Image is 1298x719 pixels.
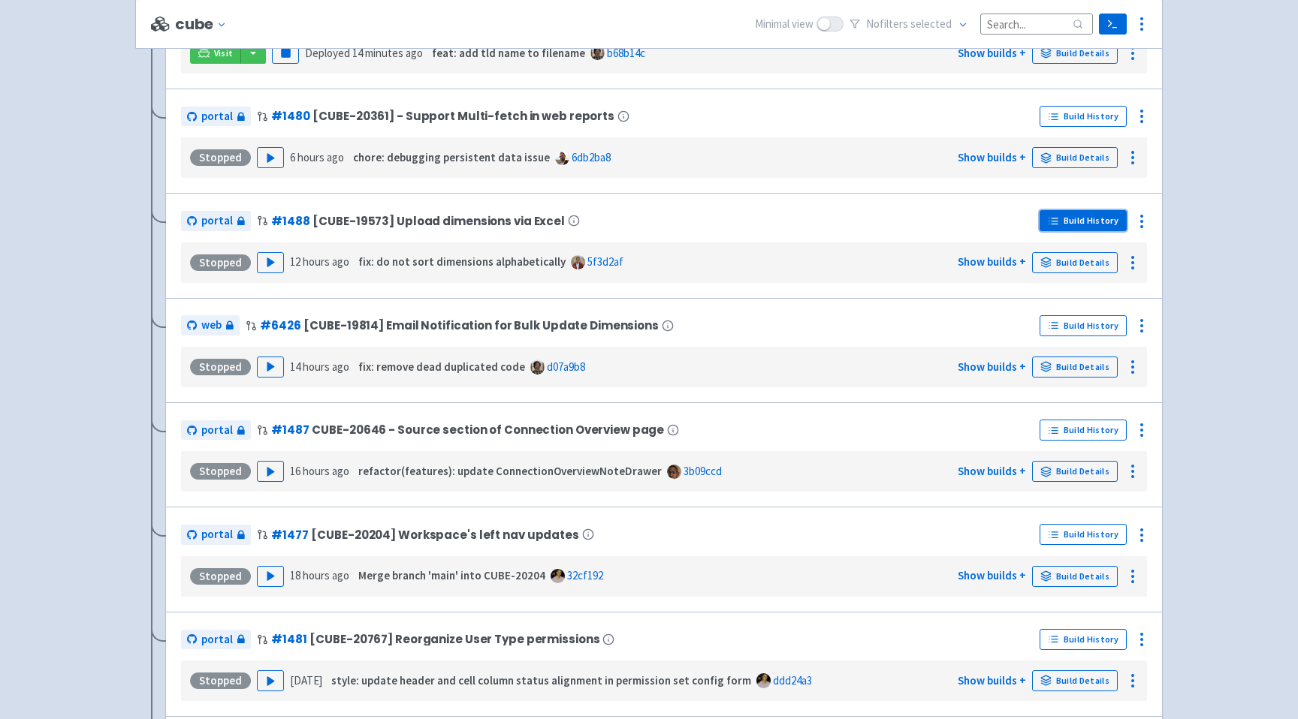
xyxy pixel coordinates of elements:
a: Show builds + [958,464,1026,478]
a: Show builds + [958,254,1026,269]
time: 12 hours ago [290,254,349,269]
a: Terminal [1099,14,1127,35]
button: Play [257,670,284,691]
strong: Merge branch 'main' into CUBE-20204 [358,568,545,582]
a: #1480 [271,108,309,124]
a: portal [181,211,251,231]
a: Visit [190,43,241,64]
button: Pause [272,43,299,64]
button: Play [257,566,284,587]
strong: chore: debugging persistent data issue [353,150,550,164]
span: Minimal view [755,16,814,33]
button: Play [257,252,284,273]
span: No filter s [866,16,952,33]
a: ddd24a3 [773,673,812,687]
a: Show builds + [958,673,1026,687]
span: [CUBE-20767] Reorganize User Type permissions [309,633,599,645]
a: #6426 [260,317,300,333]
a: Build Details [1032,147,1118,168]
a: Build History [1040,210,1127,231]
button: Play [257,356,284,378]
time: 16 hours ago [290,464,349,478]
div: Stopped [190,149,251,166]
input: Search... [980,14,1093,34]
a: #1488 [271,213,309,229]
strong: fix: remove dead duplicated code [358,359,525,374]
span: selected [910,17,952,31]
strong: feat: add tld name to filename [432,46,585,60]
span: [CUBE-19814] Email Notification for Bulk Update Dimensions [303,319,658,332]
button: Play [257,147,284,168]
span: [CUBE-20361] - Support Multi-fetch in web reports [312,110,614,122]
strong: style: update header and cell column status alignment in permission set config form [331,673,751,687]
a: Build History [1040,420,1127,441]
span: portal [201,631,233,648]
a: 5f3d2af [587,254,623,269]
div: Stopped [190,254,251,271]
span: Deployed [305,46,423,60]
a: Build Details [1032,356,1118,378]
span: Visit [214,47,234,59]
span: portal [201,212,233,230]
strong: refactor(features): update ConnectionOverviewNoteDrawer [358,464,662,478]
span: portal [201,526,233,543]
span: [CUBE-19573] Upload dimensions via Excel [312,215,565,227]
a: Show builds + [958,46,1026,60]
a: Build History [1040,524,1127,545]
a: portal [181,525,251,545]
time: 18 hours ago [290,568,349,582]
a: b68b14c [607,46,645,60]
time: 14 hours ago [290,359,349,374]
button: Play [257,461,284,482]
time: 6 hours ago [290,150,344,164]
a: Build Details [1032,252,1118,273]
div: Stopped [190,359,251,375]
a: Build History [1040,106,1127,127]
button: cube [175,16,233,33]
a: #1487 [271,422,309,438]
span: CUBE-20646 - Source section of Connection Overview page [312,423,664,436]
div: Stopped [190,463,251,480]
a: portal [181,630,251,650]
span: portal [201,422,233,439]
div: Stopped [190,672,251,689]
a: Show builds + [958,568,1026,582]
a: Show builds + [958,359,1026,374]
span: portal [201,108,233,125]
span: [CUBE-20204] Workspace's left nav updates [311,528,578,541]
a: Build Details [1032,566,1118,587]
span: web [201,317,222,334]
a: Build History [1040,629,1127,650]
time: [DATE] [290,673,322,687]
a: d07a9b8 [547,359,585,374]
div: Stopped [190,568,251,585]
a: 3b09ccd [684,464,722,478]
a: Build Details [1032,43,1118,64]
a: Build Details [1032,461,1118,482]
a: portal [181,107,251,127]
a: 32cf192 [567,568,603,582]
a: web [181,315,240,335]
a: #1477 [271,527,308,543]
a: 6db2ba8 [572,150,611,164]
a: #1481 [271,631,306,647]
a: portal [181,420,251,441]
a: Build Details [1032,670,1118,691]
time: 14 minutes ago [352,46,423,60]
strong: fix: do not sort dimensions alphabetically [358,254,566,269]
a: Show builds + [958,150,1026,164]
a: Build History [1040,315,1127,336]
